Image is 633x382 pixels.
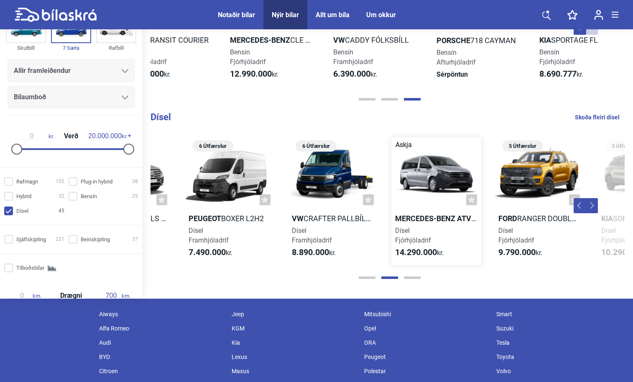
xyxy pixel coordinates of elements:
span: Plug-in hybrid [81,177,112,186]
h2: CLE Coupe 200 4MATIC [226,35,316,45]
div: Audi [95,336,227,350]
span: 221 [56,235,64,244]
b: Kia [601,214,613,223]
div: 7 Sæta [51,43,91,53]
span: km. [12,292,41,299]
span: Verð [62,133,80,139]
span: Dísel Framhjóladrif [292,227,332,244]
span: kr. [189,248,232,258]
h2: Caddy fólksbíll [329,35,419,45]
h2: Crafter pallbíll Single Cap [288,214,378,223]
a: Allt um bíla [316,11,350,19]
span: Dísel Framhjóladrif [189,227,229,244]
div: ORA [360,336,493,350]
div: Askja [396,142,412,148]
span: km. [101,292,130,299]
span: Beinskipting [81,235,110,244]
div: Smart [492,307,625,321]
button: Previous [574,198,586,213]
span: Hybrid [16,192,31,201]
b: 8.690.777 [539,69,577,79]
div: Rafbíll [96,43,136,53]
b: 7.490.000 [189,247,226,257]
span: kr. [498,248,542,258]
div: Lexus [227,350,360,364]
span: 37 [132,235,138,244]
span: Drægni [58,292,84,299]
b: VW [333,36,345,44]
a: AskjaMercedes-Benz Atvinnubílar[PERSON_NAME] 114 CDI 4MATIC millilangurDíselFjórhjóladrif14.290.0... [391,137,481,265]
span: Bílaumboð [14,91,46,103]
span: 102 [56,177,64,186]
span: 32 [59,192,64,201]
b: Kia [539,36,551,44]
span: kr. [88,132,127,140]
div: BYD [95,350,227,364]
span: kr. [395,248,444,258]
div: Polestar [360,364,493,378]
span: Dísel Fjórhjóladrif [395,227,431,244]
a: 6 ÚtfærslurVWCrafter pallbíll Single CapDíselFramhjóladrif8.890.000kr. [288,137,378,265]
div: Alfa Romeo [95,321,227,336]
a: Skoða fleiri dísel [575,112,620,123]
b: 6.390.000 [333,69,370,79]
b: Mercedes-Benz [230,36,290,44]
div: Suzuki [492,321,625,336]
div: Kia [227,336,360,350]
span: 5 Útfærslur [506,140,539,152]
button: Next [585,198,598,213]
span: Bensín Fjórhjóladrif [230,48,266,66]
a: Notaðir bílar [218,11,255,19]
h2: 718 Cayman [433,36,523,45]
span: 6 Útfærslur [300,140,332,152]
b: Ford [498,214,517,223]
a: 6 ÚtfærslurPeugeotBOXER L2H2DíselFramhjóladrif7.490.000kr. [185,137,275,265]
span: kr. [292,248,336,258]
button: Page 2 [381,276,398,279]
div: Tesla [492,336,625,350]
span: kr. [15,132,54,140]
button: Page 3 [404,276,421,279]
b: 8.890.000 [292,247,329,257]
span: Bensín [81,192,97,201]
span: kr. [333,69,377,79]
div: KGM [227,321,360,336]
h2: Ranger Double Cab [495,214,585,223]
span: Dísel Fjórhjóladrif [498,227,534,244]
span: Sjálfskipting [16,235,46,244]
span: Bensín Fjórhjóladrif [539,48,575,66]
b: 9.790.000 [498,247,536,257]
div: Sérpöntun [433,70,523,79]
span: Tilboðsbílar [16,263,44,272]
b: Mercedes-Benz Atvinnubílar [395,214,510,223]
h2: BOXER L2H2 [185,214,275,223]
div: Volvo [492,364,625,378]
a: Nýir bílar [272,11,299,19]
div: Mitsubishi [360,307,493,321]
span: Allir framleiðendur [14,65,71,77]
h2: Transit Courier [123,35,213,45]
span: Bensín Framhjóladrif [333,48,373,66]
div: Jeep [227,307,360,321]
span: kr. [230,69,278,79]
img: user-login.svg [594,10,603,20]
div: Aiways [95,307,227,321]
div: Skutbíll [6,43,46,53]
span: Bensín Afturhjóladrif [436,49,476,66]
a: 5 ÚtfærslurFordRanger Double CabDíselFjórhjóladrif9.790.000kr. [495,137,585,265]
div: Peugeot [360,350,493,364]
h2: Sportage FL [536,35,625,45]
span: Rafmagn [16,177,38,186]
span: kr. [539,69,583,79]
a: Um okkur [366,11,396,19]
span: Dísel [16,206,28,215]
b: VW [292,214,304,223]
div: Opel [360,321,493,336]
b: Dísel [151,112,171,122]
b: 14.290.000 [395,247,437,257]
h2: [PERSON_NAME] 114 CDI 4MATIC millilangur [391,214,481,223]
b: Peugeot [189,214,221,223]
